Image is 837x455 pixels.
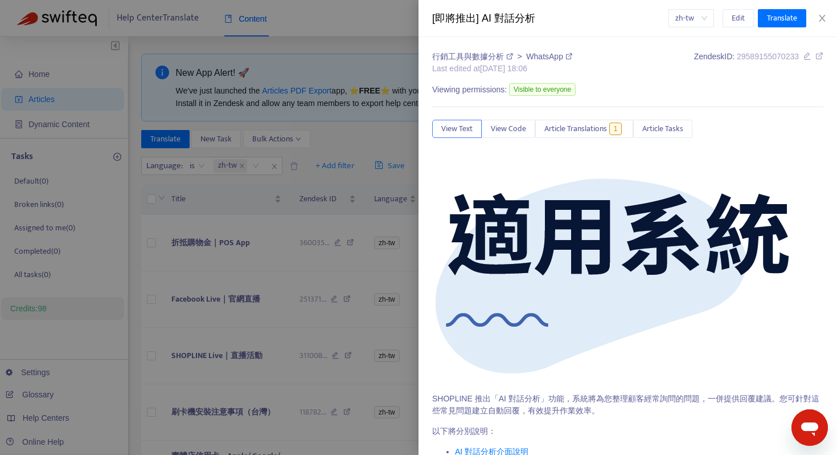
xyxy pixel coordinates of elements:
[432,120,482,138] button: View Text
[758,9,806,27] button: Translate
[432,52,515,61] a: 行銷工具與數據分析
[509,83,576,96] span: Visible to everyone
[482,120,535,138] button: View Code
[723,9,754,27] button: Edit
[526,52,572,61] a: WhatsApp
[675,10,707,27] span: zh-tw
[432,84,507,96] span: Viewing permissions:
[818,14,827,23] span: close
[432,51,572,63] div: >
[732,12,745,25] span: Edit
[642,123,683,135] span: Article Tasks
[791,409,828,446] iframe: Button to launch messaging window
[609,123,622,135] span: 1
[694,51,823,75] div: Zendesk ID:
[432,11,668,26] div: [即將推出] AI 對話分析
[432,393,823,417] p: SHOPLINE 推出「AI 對話分析」功能，系統將為您整理顧客經常詢問的問題，一併提供回覆建議。您可針對這些常見問題建立自動回覆，有效提升作業效率。
[767,12,797,25] span: Translate
[633,120,692,138] button: Article Tasks
[432,425,823,437] p: 以下將分別說明：
[441,123,473,135] span: View Text
[432,63,572,75] div: Last edited at [DATE] 18:06
[814,13,830,24] button: Close
[544,123,607,135] span: Article Translations
[491,123,526,135] span: View Code
[535,120,633,138] button: Article Translations1
[737,52,799,61] span: 29589155070233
